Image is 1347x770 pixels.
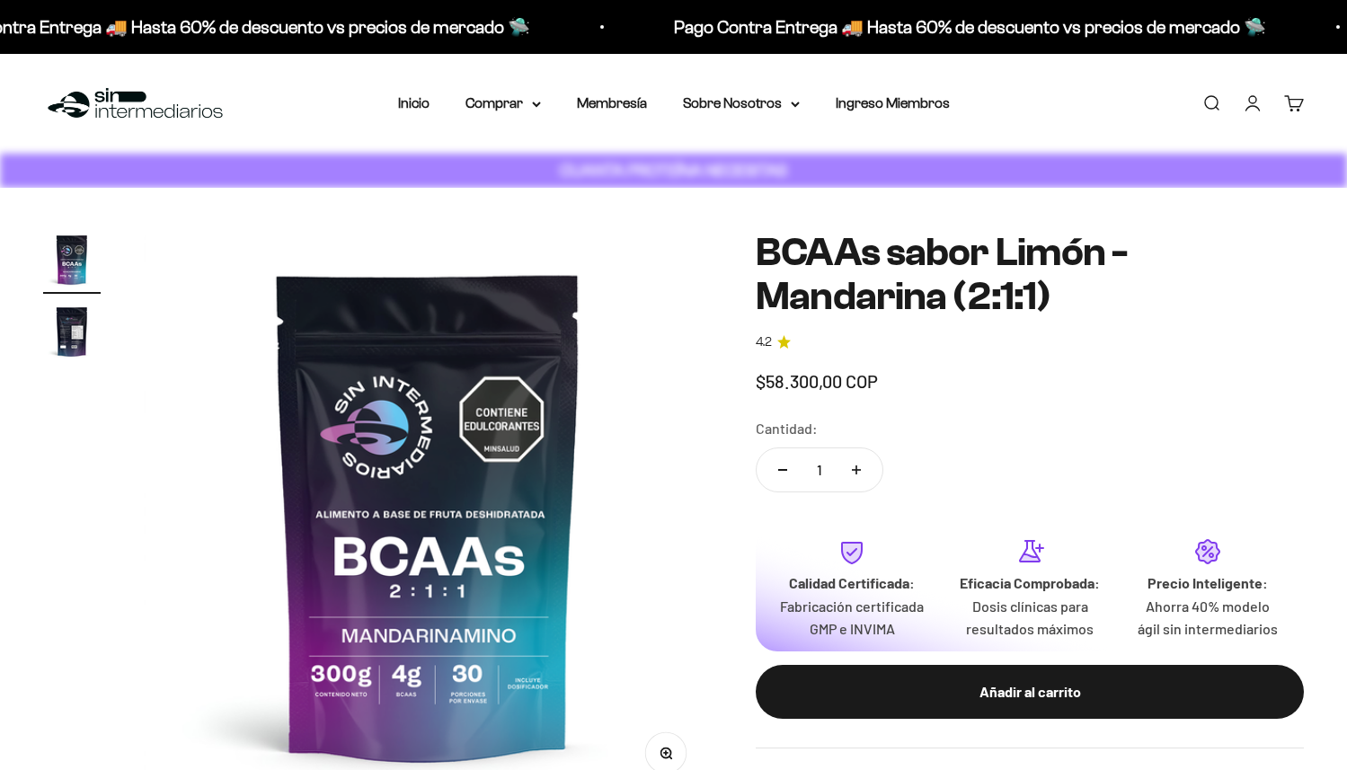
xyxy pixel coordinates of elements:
[756,332,1304,352] a: 4.24.2 de 5.0 estrellas
[955,595,1104,641] p: Dosis clínicas para resultados máximos
[756,665,1304,719] button: Añadir al carrito
[1133,595,1282,641] p: Ahorra 40% modelo ágil sin intermediarios
[1148,574,1268,591] strong: Precio Inteligente:
[43,231,101,294] button: Ir al artículo 1
[756,417,818,440] label: Cantidad:
[560,161,787,180] strong: CUANTA PROTEÍNA NECESITAS
[43,303,101,366] button: Ir al artículo 2
[756,231,1304,318] h1: BCAAs sabor Limón - Mandarina (2:1:1)
[577,95,647,111] a: Membresía
[43,303,101,360] img: BCAAs sabor Limón - Mandarina (2:1:1)
[398,95,430,111] a: Inicio
[789,574,915,591] strong: Calidad Certificada:
[683,92,800,115] summary: Sobre Nosotros
[960,574,1100,591] strong: Eficacia Comprobada:
[792,680,1268,704] div: Añadir al carrito
[830,448,882,491] button: Aumentar cantidad
[674,13,1266,41] p: Pago Contra Entrega 🚚 Hasta 60% de descuento vs precios de mercado 🛸
[777,595,926,641] p: Fabricación certificada GMP e INVIMA
[836,95,950,111] a: Ingreso Miembros
[756,367,878,395] sale-price: $58.300,00 COP
[43,231,101,288] img: BCAAs sabor Limón - Mandarina (2:1:1)
[757,448,809,491] button: Reducir cantidad
[756,332,772,352] span: 4.2
[465,92,541,115] summary: Comprar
